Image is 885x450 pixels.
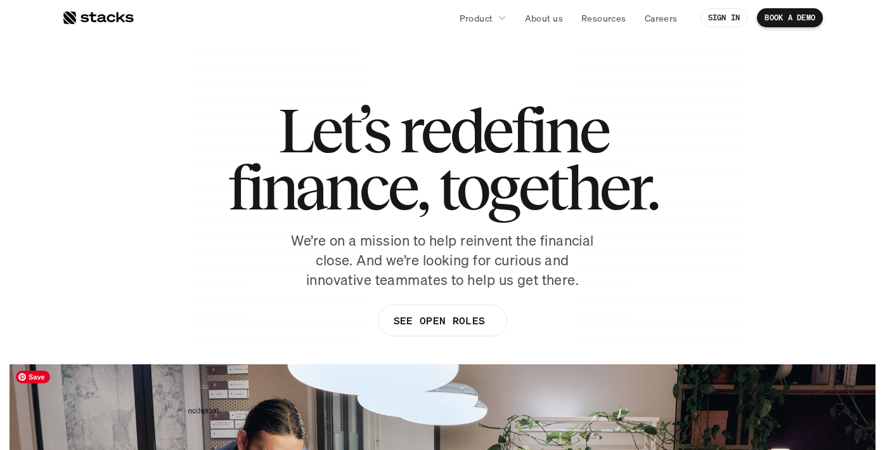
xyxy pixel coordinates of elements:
a: Resources [574,6,634,29]
a: Careers [637,6,685,29]
a: About us [517,6,571,29]
p: SEE OPEN ROLES [394,312,485,330]
a: SEE OPEN ROLES [378,305,507,336]
p: We’re on a mission to help reinvent the financial close. And we’re looking for curious and innova... [284,231,601,289]
p: Resources [581,11,626,25]
p: BOOK A DEMO [765,13,815,22]
a: BOOK A DEMO [757,8,823,27]
p: Careers [645,11,678,25]
p: Product [460,11,493,25]
p: About us [525,11,563,25]
h1: Let’s redefine finance, together. [228,102,657,216]
p: SIGN IN [708,13,740,22]
span: Save [16,371,50,383]
a: SIGN IN [701,8,748,27]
